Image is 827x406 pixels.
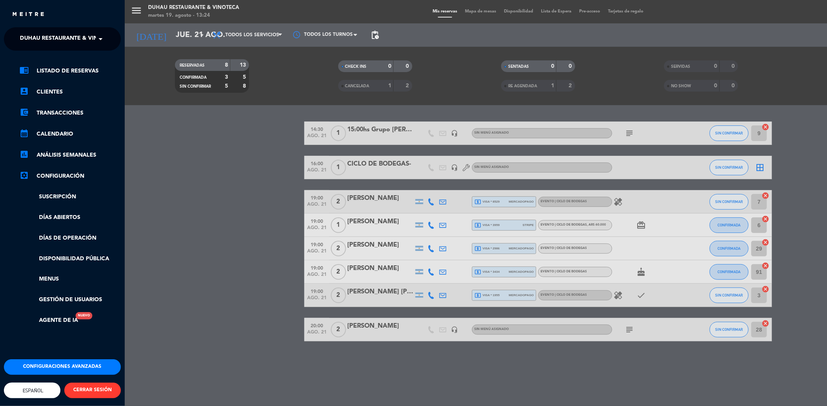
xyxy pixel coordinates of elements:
a: Días abiertos [19,213,121,222]
a: Disponibilidad pública [19,254,121,263]
button: Configuraciones avanzadas [4,359,121,375]
div: Nuevo [76,312,92,320]
a: Menus [19,275,121,284]
i: account_box [19,86,29,96]
i: calendar_month [19,129,29,138]
i: chrome_reader_mode [19,65,29,75]
a: Días de Operación [19,234,121,243]
a: Gestión de usuarios [19,295,121,304]
img: MEITRE [12,12,45,18]
a: account_balance_walletTransacciones [19,108,121,118]
i: settings_applications [19,171,29,180]
a: Agente de IANuevo [19,316,78,325]
a: calendar_monthCalendario [19,129,121,139]
i: assessment [19,150,29,159]
button: CERRAR SESIÓN [64,383,121,398]
a: chrome_reader_modeListado de Reservas [19,66,121,76]
a: assessmentANÁLISIS SEMANALES [19,150,121,160]
a: Configuración [19,171,121,181]
a: Suscripción [19,192,121,201]
span: pending_actions [370,30,380,40]
a: account_boxClientes [19,87,121,97]
span: Español [21,388,44,394]
span: Duhau Restaurante & Vinoteca [20,31,117,47]
i: account_balance_wallet [19,108,29,117]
